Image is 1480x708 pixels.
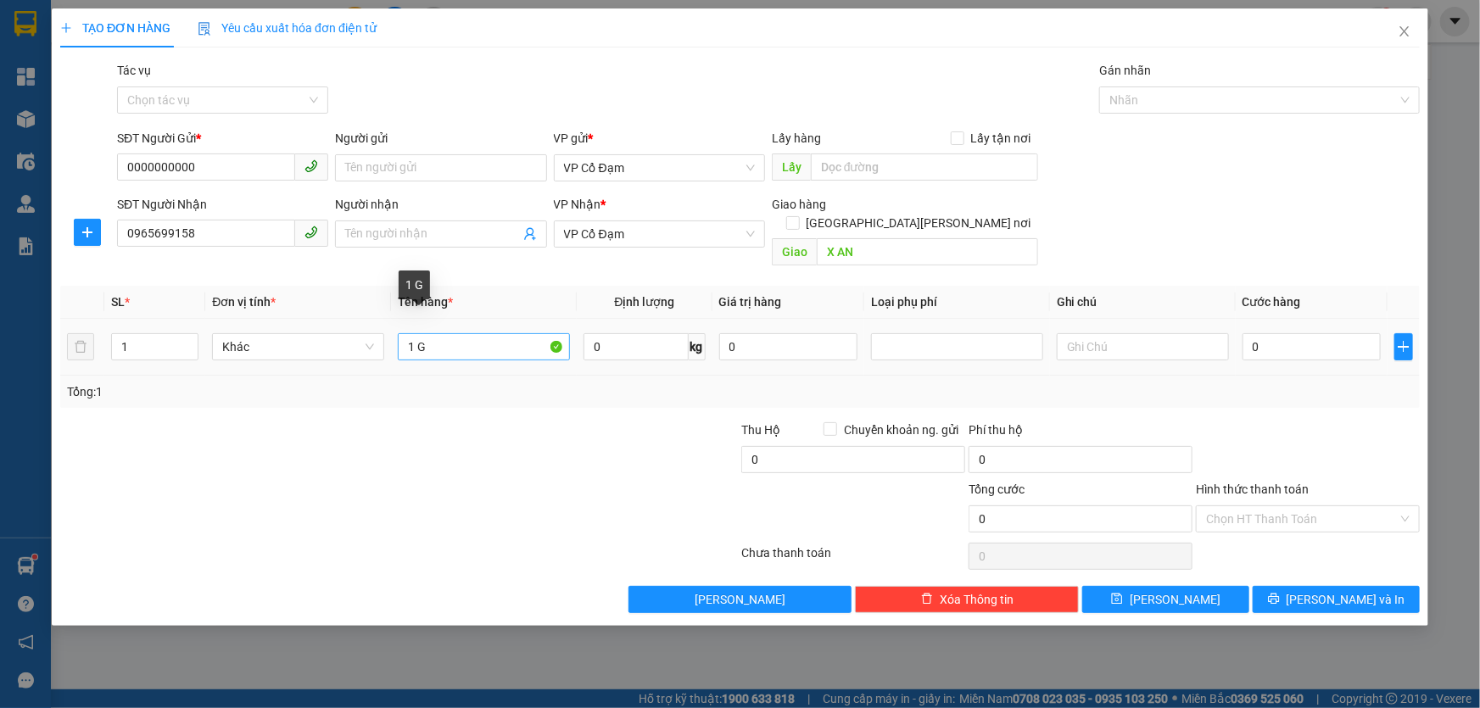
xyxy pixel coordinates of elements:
[554,198,601,211] span: VP Nhận
[67,333,94,360] button: delete
[772,238,817,265] span: Giao
[75,226,100,239] span: plus
[772,153,811,181] span: Lấy
[1398,25,1411,38] span: close
[198,21,377,35] span: Yêu cầu xuất hóa đơn điện tử
[399,270,430,299] div: 1 G
[719,295,782,309] span: Giá trị hàng
[772,198,826,211] span: Giao hàng
[335,195,546,214] div: Người nhận
[117,195,328,214] div: SĐT Người Nhận
[1130,590,1220,609] span: [PERSON_NAME]
[1395,340,1412,354] span: plus
[719,333,857,360] input: 0
[1394,333,1413,360] button: plus
[1057,333,1229,360] input: Ghi Chú
[811,153,1038,181] input: Dọc đường
[111,295,125,309] span: SL
[117,129,328,148] div: SĐT Người Gửi
[921,593,933,606] span: delete
[1268,593,1280,606] span: printer
[398,333,570,360] input: VD: Bàn, Ghế
[1082,586,1249,613] button: save[PERSON_NAME]
[817,238,1038,265] input: Dọc đường
[60,21,170,35] span: TẠO ĐƠN HÀNG
[1196,482,1309,496] label: Hình thức thanh toán
[1287,590,1405,609] span: [PERSON_NAME] và In
[741,423,780,437] span: Thu Hộ
[304,159,318,173] span: phone
[1050,286,1236,319] th: Ghi chú
[74,219,101,246] button: plus
[628,586,852,613] button: [PERSON_NAME]
[523,227,537,241] span: user-add
[67,382,572,401] div: Tổng: 1
[855,586,1079,613] button: deleteXóa Thông tin
[800,214,1038,232] span: [GEOGRAPHIC_DATA][PERSON_NAME] nơi
[940,590,1014,609] span: Xóa Thông tin
[864,286,1050,319] th: Loại phụ phí
[689,333,706,360] span: kg
[564,155,755,181] span: VP Cổ Đạm
[198,22,211,36] img: icon
[564,221,755,247] span: VP Cổ Đạm
[212,295,276,309] span: Đơn vị tính
[969,482,1025,496] span: Tổng cước
[1099,64,1151,77] label: Gán nhãn
[740,544,968,573] div: Chưa thanh toán
[1381,8,1428,56] button: Close
[60,22,72,34] span: plus
[695,590,785,609] span: [PERSON_NAME]
[837,421,965,439] span: Chuyển khoản ng. gửi
[614,295,674,309] span: Định lượng
[117,64,151,77] label: Tác vụ
[554,129,765,148] div: VP gửi
[969,421,1192,446] div: Phí thu hộ
[304,226,318,239] span: phone
[335,129,546,148] div: Người gửi
[1111,593,1123,606] span: save
[1253,586,1420,613] button: printer[PERSON_NAME] và In
[222,334,374,360] span: Khác
[772,131,821,145] span: Lấy hàng
[964,129,1038,148] span: Lấy tận nơi
[1243,295,1301,309] span: Cước hàng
